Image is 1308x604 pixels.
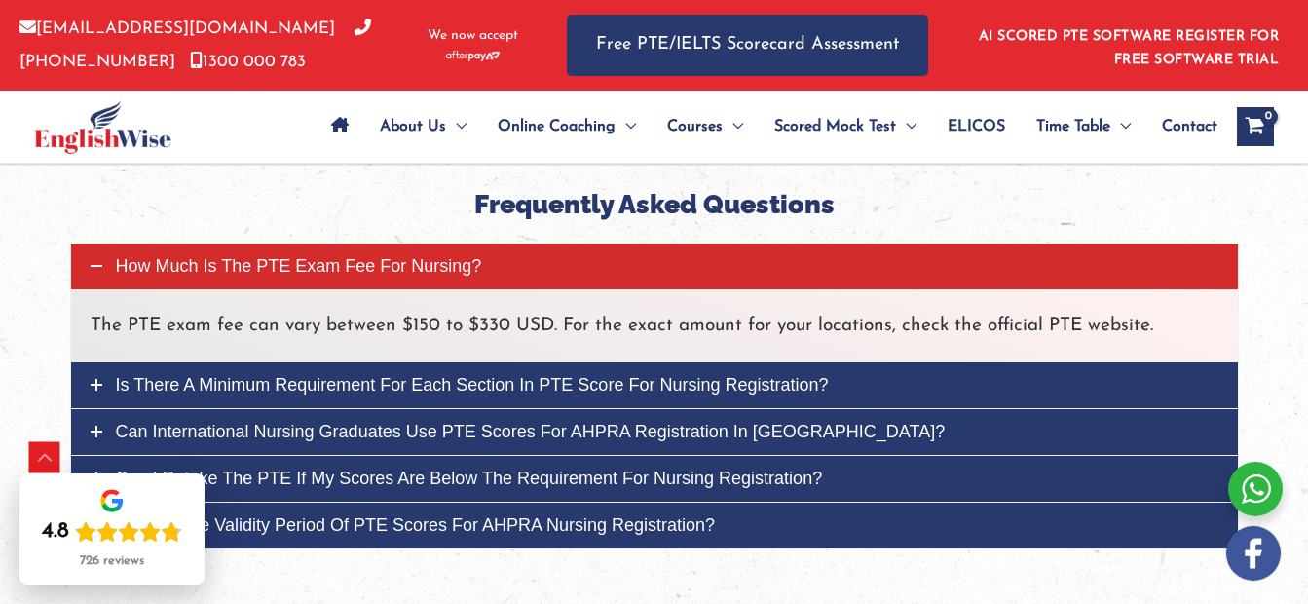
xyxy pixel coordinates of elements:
[71,503,1238,548] a: What is the validity period of PTE scores for AHPRA nursing registration?
[1021,93,1146,161] a: Time TableMenu Toggle
[446,93,467,161] span: Menu Toggle
[80,553,144,569] div: 726 reviews
[34,100,171,154] img: cropped-ew-logo
[116,515,716,535] span: What is the validity period of PTE scores for AHPRA nursing registration?
[967,14,1289,77] aside: Header Widget 1
[723,93,743,161] span: Menu Toggle
[667,93,723,161] span: Courses
[1110,93,1131,161] span: Menu Toggle
[482,93,652,161] a: Online CoachingMenu Toggle
[19,20,335,37] a: [EMAIL_ADDRESS][DOMAIN_NAME]
[71,362,1238,408] a: Is there a minimum requirement for each section in PTE score for nursing registration?
[774,93,896,161] span: Scored Mock Test
[1237,107,1274,146] a: View Shopping Cart, empty
[190,54,306,70] a: 1300 000 783
[948,93,1005,161] span: ELICOS
[316,93,1217,161] nav: Site Navigation: Main Menu
[364,93,482,161] a: About UsMenu Toggle
[116,375,829,395] span: Is there a minimum requirement for each section in PTE score for nursing registration?
[446,51,500,61] img: Afterpay-Logo
[759,93,932,161] a: Scored Mock TestMenu Toggle
[1146,93,1217,161] a: Contact
[71,409,1238,455] a: Can international nursing graduates use PTE scores for AHPRA registration in [GEOGRAPHIC_DATA]?
[91,310,1218,342] p: The PTE exam fee can vary between $150 to $330 USD. For the exact amount for your locations, chec...
[70,189,1239,220] h4: Frequently Asked Questions
[652,93,759,161] a: CoursesMenu Toggle
[42,518,182,546] div: Rating: 4.8 out of 5
[428,26,518,46] span: We now accept
[71,244,1238,289] a: How much is the PTE exam fee for Nursing?
[932,93,1021,161] a: ELICOS
[1036,93,1110,161] span: Time Table
[116,469,823,488] span: Can I retake the PTE if my scores are below the requirement for nursing registration?
[380,93,446,161] span: About Us
[116,256,482,276] span: How much is the PTE exam fee for Nursing?
[1226,526,1281,581] img: white-facebook.png
[19,20,371,69] a: [PHONE_NUMBER]
[979,29,1280,67] a: AI SCORED PTE SOFTWARE REGISTER FOR FREE SOFTWARE TRIAL
[616,93,636,161] span: Menu Toggle
[896,93,916,161] span: Menu Toggle
[42,518,69,546] div: 4.8
[498,93,616,161] span: Online Coaching
[567,15,928,76] a: Free PTE/IELTS Scorecard Assessment
[71,456,1238,502] a: Can I retake the PTE if my scores are below the requirement for nursing registration?
[1162,93,1217,161] span: Contact
[116,422,946,441] span: Can international nursing graduates use PTE scores for AHPRA registration in [GEOGRAPHIC_DATA]?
